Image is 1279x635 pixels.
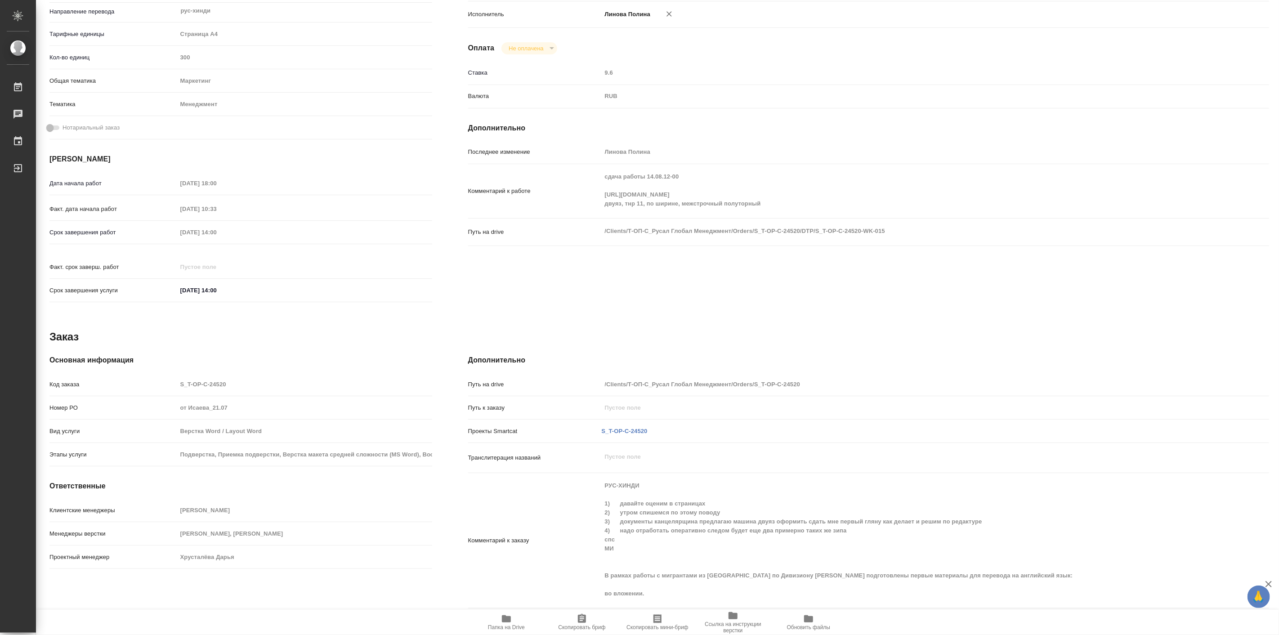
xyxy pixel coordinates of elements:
p: Номер РО [49,403,177,412]
input: Пустое поле [177,378,432,391]
input: Пустое поле [602,378,1203,391]
span: Ссылка на инструкции верстки [701,621,765,634]
p: Факт. срок заверш. работ [49,263,177,272]
span: Скопировать мини-бриф [626,624,688,631]
input: Пустое поле [177,226,256,239]
button: Скопировать бриф [544,610,620,635]
input: Пустое поле [177,202,256,215]
span: Обновить файлы [787,624,831,631]
div: Не оплачена [501,42,557,54]
span: Папка на Drive [488,624,525,631]
p: Путь на drive [468,380,602,389]
p: Комментарий к работе [468,187,602,196]
p: Вид услуги [49,427,177,436]
h4: Оплата [468,43,495,54]
textarea: РУС-ХИНДИ 1) давайте оценим в страницах 2) утром спишемся по этому поводу 3) документы канцелярщи... [602,478,1203,601]
input: Пустое поле [602,66,1203,79]
div: Менеджмент [177,97,432,112]
p: Срок завершения услуги [49,286,177,295]
h2: Заказ [49,330,79,344]
p: Путь к заказу [468,403,602,412]
span: Нотариальный заказ [63,123,120,132]
input: Пустое поле [177,177,256,190]
div: Страница А4 [177,27,432,42]
button: Ссылка на инструкции верстки [695,610,771,635]
p: Общая тематика [49,76,177,85]
p: Менеджеры верстки [49,529,177,538]
p: Код заказа [49,380,177,389]
p: Кол-во единиц [49,53,177,62]
p: Проекты Smartcat [468,427,602,436]
input: Пустое поле [177,527,432,540]
input: Пустое поле [177,51,432,64]
p: Валюта [468,92,602,101]
p: Транслитерация названий [468,453,602,462]
button: Не оплачена [506,45,546,52]
p: Этапы услуги [49,450,177,459]
h4: Основная информация [49,355,432,366]
input: ✎ Введи что-нибудь [177,284,256,297]
input: Пустое поле [177,550,432,563]
p: Дата начала работ [49,179,177,188]
input: Пустое поле [177,504,432,517]
h4: Дополнительно [468,355,1269,366]
h4: Дополнительно [468,123,1269,134]
p: Ставка [468,68,602,77]
textarea: /Clients/Т-ОП-С_Русал Глобал Менеджмент/Orders/S_T-OP-C-24520/DTP/S_T-OP-C-24520-WK-015 [602,224,1203,239]
div: Маркетинг [177,73,432,89]
p: Исполнитель [468,10,602,19]
button: Скопировать мини-бриф [620,610,695,635]
p: Направление перевода [49,7,177,16]
span: 🙏 [1251,587,1266,606]
p: Тарифные единицы [49,30,177,39]
p: Клиентские менеджеры [49,506,177,515]
button: Папка на Drive [469,610,544,635]
input: Пустое поле [602,145,1203,158]
button: Обновить файлы [771,610,846,635]
button: 🙏 [1248,586,1270,608]
input: Пустое поле [177,401,432,414]
p: Комментарий к заказу [468,536,602,545]
p: Факт. дата начала работ [49,205,177,214]
p: Тематика [49,100,177,109]
h4: Ответственные [49,481,432,492]
div: RUB [602,89,1203,104]
a: S_T-OP-C-24520 [602,428,648,434]
p: Путь на drive [468,228,602,237]
span: Скопировать бриф [558,624,605,631]
p: Линова Полина [602,10,651,19]
p: Срок завершения работ [49,228,177,237]
textarea: сдача работы 14.08.12-00 [URL][DOMAIN_NAME] двуяз, тнр 11, по ширине, межстрочный полуторный [602,169,1203,211]
p: Проектный менеджер [49,553,177,562]
p: Последнее изменение [468,148,602,157]
input: Пустое поле [177,425,432,438]
h4: [PERSON_NAME] [49,154,432,165]
input: Пустое поле [177,448,432,461]
input: Пустое поле [602,401,1203,414]
button: Удалить исполнителя [659,4,679,24]
input: Пустое поле [177,260,256,273]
